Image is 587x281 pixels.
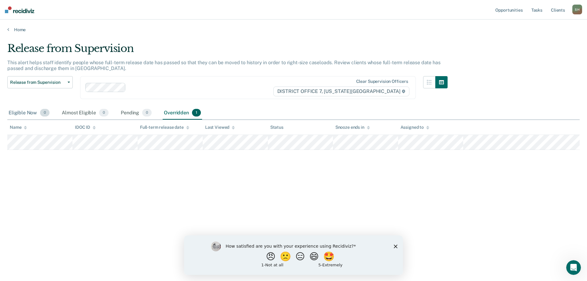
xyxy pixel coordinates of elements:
[7,60,440,71] p: This alert helps staff identify people whose full-term release date has passed so that they can b...
[5,6,34,13] img: Recidiviz
[140,125,189,130] div: Full-term release date
[184,235,403,275] iframe: Survey by Kim from Recidiviz
[163,106,202,120] div: Overridden1
[10,80,65,85] span: Release from Supervision
[401,125,429,130] div: Assigned to
[335,125,370,130] div: Snooze ends in
[7,27,580,32] a: Home
[142,109,152,117] span: 0
[7,42,448,60] div: Release from Supervision
[120,106,153,120] div: Pending0
[7,106,51,120] div: Eligible Now0
[572,5,582,14] div: S H
[572,5,582,14] button: SH
[273,87,409,96] span: DISTRICT OFFICE 7, [US_STATE][GEOGRAPHIC_DATA]
[10,125,27,130] div: Name
[270,125,283,130] div: Status
[192,109,201,117] span: 1
[61,106,110,120] div: Almost Eligible0
[99,109,109,117] span: 0
[205,125,235,130] div: Last Viewed
[40,109,50,117] span: 0
[75,125,96,130] div: IDOC ID
[566,260,581,275] iframe: Intercom live chat
[7,76,73,88] button: Release from Supervision
[356,79,408,84] div: Clear supervision officers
